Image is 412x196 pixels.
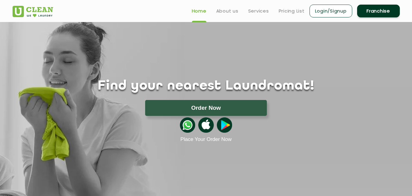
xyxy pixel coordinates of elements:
img: whatsappicon.png [180,117,195,133]
a: Services [248,7,269,15]
a: Franchise [357,5,400,17]
a: Pricing List [279,7,305,15]
a: Home [192,7,206,15]
button: Order Now [145,100,267,116]
a: Place Your Order Now [180,136,231,142]
a: Login/Signup [310,5,352,17]
img: UClean Laundry and Dry Cleaning [13,6,53,17]
img: playstoreicon.png [217,117,232,133]
h1: Find your nearest Laundromat! [8,79,404,94]
img: apple-icon.png [198,117,213,133]
a: About us [216,7,238,15]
